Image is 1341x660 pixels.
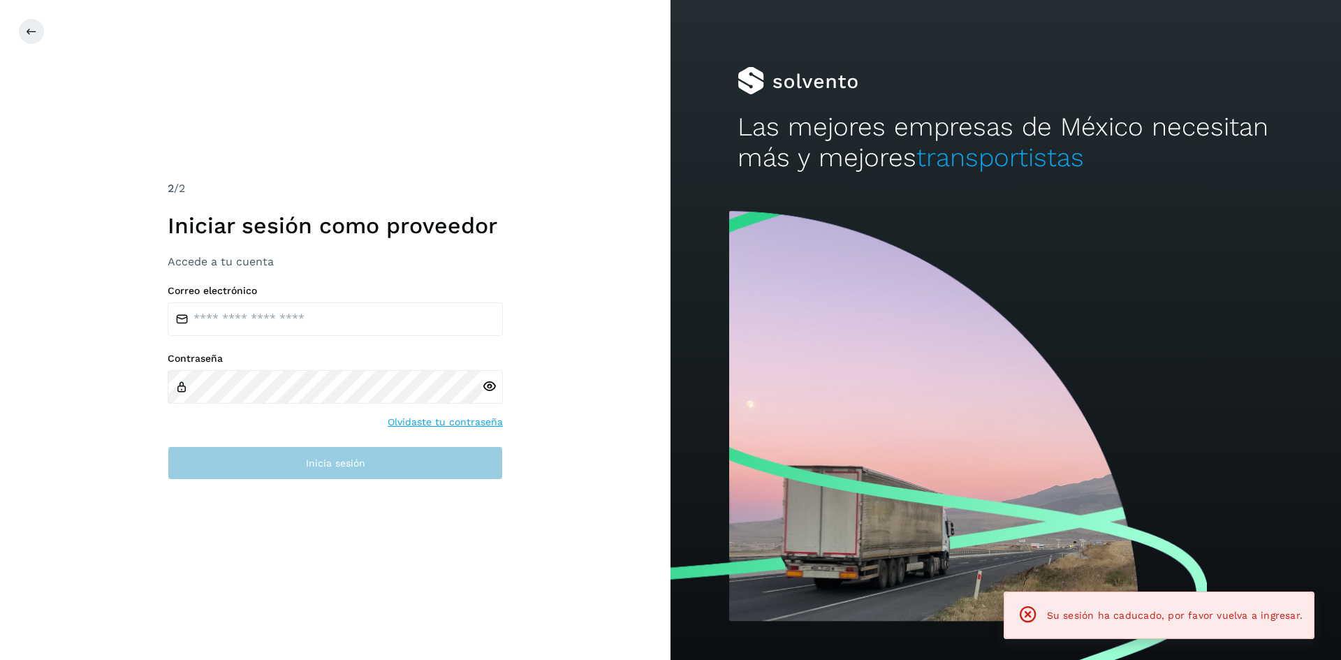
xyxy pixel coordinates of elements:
[168,255,503,268] h3: Accede a tu cuenta
[388,415,503,430] a: Olvidaste tu contraseña
[1047,610,1303,621] span: Su sesión ha caducado, por favor vuelva a ingresar.
[738,112,1274,174] h2: Las mejores empresas de México necesitan más y mejores
[168,446,503,480] button: Inicia sesión
[306,458,365,468] span: Inicia sesión
[168,285,503,297] label: Correo electrónico
[916,142,1084,173] span: transportistas
[168,182,174,195] span: 2
[168,353,503,365] label: Contraseña
[168,180,503,197] div: /2
[168,212,503,239] h1: Iniciar sesión como proveedor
